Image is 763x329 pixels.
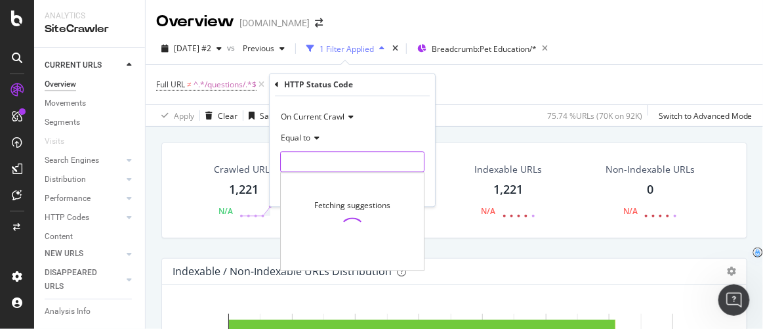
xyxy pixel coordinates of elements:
[156,79,185,90] span: Full URL
[547,110,642,121] div: 75.74 % URLs ( 70K on 92K )
[275,183,316,196] button: Cancel
[156,105,194,126] button: Apply
[187,79,192,90] span: ≠
[165,21,192,47] img: Profile image for Nathan
[45,230,73,244] div: Content
[45,77,136,91] a: Overview
[45,266,111,294] div: DISAPPEARED URLS
[45,247,123,261] a: NEW URLS
[226,21,249,45] div: Close
[45,97,136,110] a: Movements
[647,181,653,198] div: 0
[45,305,91,318] div: Analysis Info
[474,163,542,176] div: Indexable URLs
[194,76,257,94] span: ^.*/questions/.*$
[314,200,391,211] div: Fetching suggestions
[281,133,310,144] span: Equal to
[718,284,750,316] iframe: Intercom live chat
[45,305,136,318] a: Analysis Info
[174,110,194,121] div: Apply
[260,110,278,121] div: Save
[45,230,136,244] a: Content
[653,105,753,126] button: Switch to Advanced Mode
[623,206,638,217] div: N/A
[45,116,136,129] a: Segments
[27,202,220,215] div: AI Agent and team can help
[208,241,229,250] span: Help
[45,192,123,206] a: Performance
[175,208,262,261] button: Help
[218,110,237,121] div: Clear
[45,135,64,148] div: Visits
[45,77,76,91] div: Overview
[281,112,344,123] span: On Current Crawl
[214,163,274,176] div: Crawled URLs
[243,105,278,126] button: Save
[482,206,496,217] div: N/A
[26,93,236,138] p: Hello [PERSON_NAME].
[412,38,537,59] button: Breadcrumb:Pet Education/*
[284,79,353,91] div: HTTP Status Code
[87,208,175,261] button: Messages
[45,135,77,148] a: Visits
[268,77,320,93] button: Add Filter
[45,211,123,225] a: HTTP Codes
[156,38,227,59] button: [DATE] #2
[45,173,123,186] a: Distribution
[227,42,237,53] span: vs
[218,206,233,217] div: N/A
[45,11,134,22] div: Analytics
[140,21,167,47] img: Profile image for Laura
[239,16,310,30] div: [DOMAIN_NAME]
[301,38,390,59] button: 1 Filter Applied
[432,43,537,55] span: Breadcrumb: Pet Education/*
[315,18,323,28] div: arrow-right-arrow-left
[190,21,217,47] div: Profile image for Charlie
[13,177,249,227] div: Ask a questionAI Agent and team can help
[156,11,234,33] div: Overview
[45,22,134,37] div: SiteCrawler
[29,241,58,250] span: Home
[606,163,695,176] div: Non-Indexable URLs
[45,266,123,294] a: DISAPPEARED URLS
[390,42,401,55] div: times
[493,181,523,198] div: 1,221
[26,25,88,46] img: logo
[27,188,220,202] div: Ask a question
[45,58,102,72] div: CURRENT URLS
[320,43,374,55] div: 1 Filter Applied
[727,267,736,276] div: gear
[109,241,154,250] span: Messages
[45,173,86,186] div: Distribution
[45,116,80,129] div: Segments
[45,154,123,167] a: Search Engines
[229,181,258,198] div: 1,221
[26,138,236,160] p: How can we help?
[237,43,274,54] span: Previous
[174,43,211,54] span: 2025 Sep. 24th #2
[200,105,237,126] button: Clear
[45,247,83,261] div: NEW URLS
[659,110,753,121] div: Switch to Advanced Mode
[173,265,392,278] div: Indexable / Non-Indexable URLs Distribution
[45,211,89,225] div: HTTP Codes
[45,97,86,110] div: Movements
[45,58,123,72] a: CURRENT URLS
[237,38,290,59] button: Previous
[45,154,99,167] div: Search Engines
[45,192,91,206] div: Performance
